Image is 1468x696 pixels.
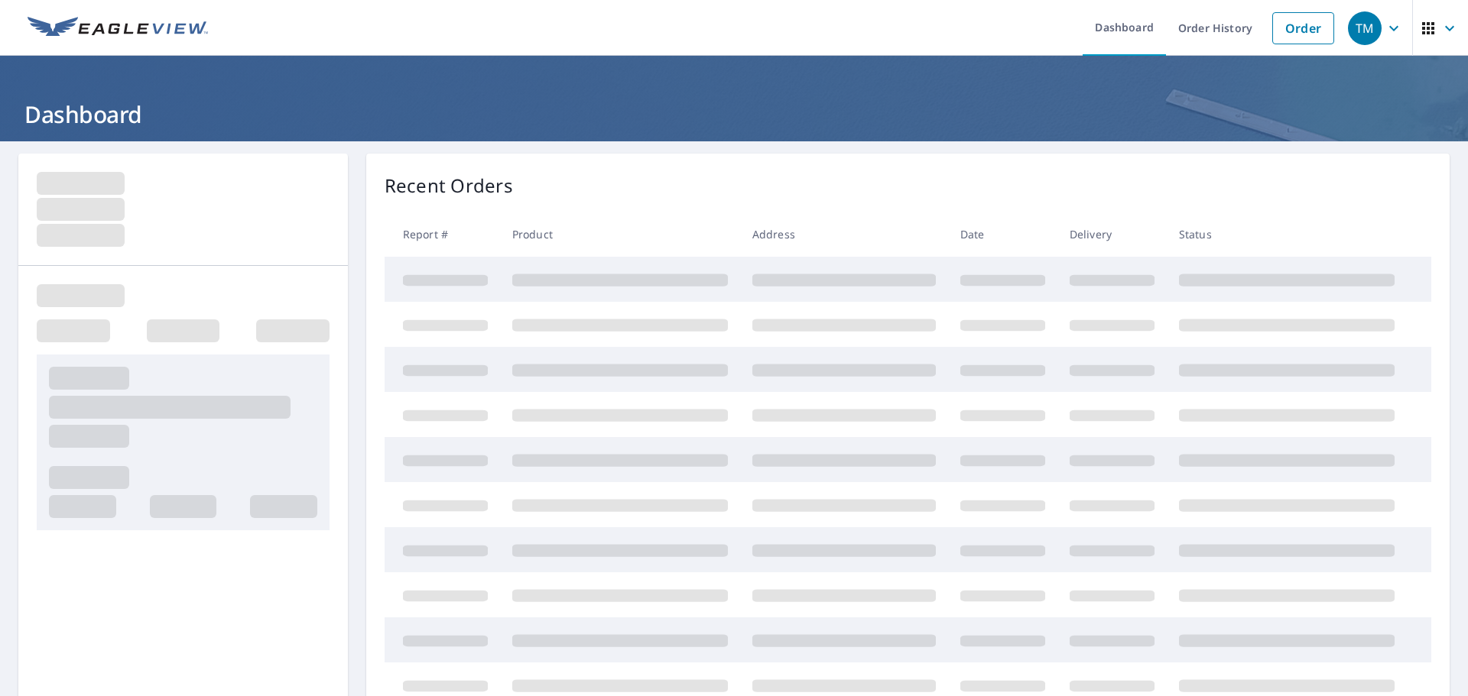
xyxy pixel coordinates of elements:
[385,172,513,199] p: Recent Orders
[1057,212,1167,257] th: Delivery
[1348,11,1382,45] div: TM
[740,212,948,257] th: Address
[385,212,500,257] th: Report #
[500,212,740,257] th: Product
[1167,212,1407,257] th: Status
[18,99,1450,130] h1: Dashboard
[28,17,208,40] img: EV Logo
[1272,12,1334,44] a: Order
[948,212,1057,257] th: Date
